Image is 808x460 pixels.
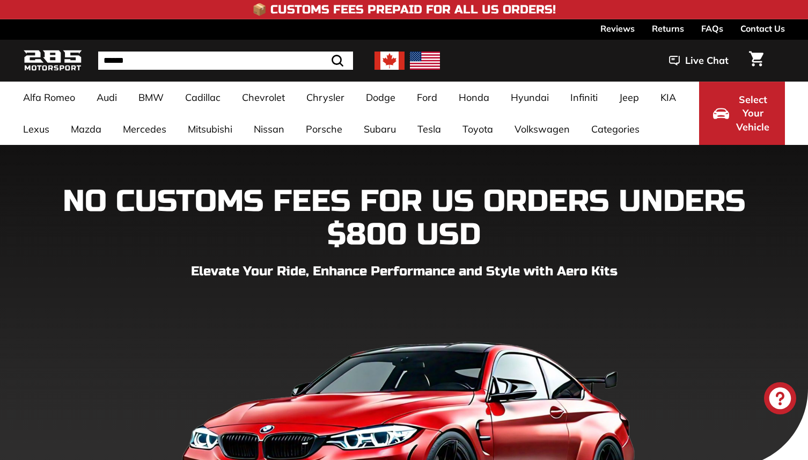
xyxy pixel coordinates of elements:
button: Live Chat [655,47,743,74]
a: Tesla [407,113,452,145]
a: Chrysler [296,82,355,113]
a: Alfa Romeo [12,82,86,113]
a: Dodge [355,82,406,113]
h1: NO CUSTOMS FEES FOR US ORDERS UNDERS $800 USD [23,185,785,251]
a: Audi [86,82,128,113]
img: Logo_285_Motorsport_areodynamics_components [23,48,82,74]
a: Toyota [452,113,504,145]
a: Mazda [60,113,112,145]
a: Cadillac [174,82,231,113]
a: Returns [652,19,684,38]
a: Reviews [600,19,635,38]
a: Volkswagen [504,113,581,145]
a: Categories [581,113,650,145]
a: Infiniti [560,82,608,113]
a: Honda [448,82,500,113]
a: Ford [406,82,448,113]
a: Cart [743,42,770,79]
span: Select Your Vehicle [734,93,771,134]
a: FAQs [701,19,723,38]
a: BMW [128,82,174,113]
a: Contact Us [740,19,785,38]
a: Jeep [608,82,650,113]
input: Search [98,52,353,70]
a: Porsche [295,113,353,145]
a: KIA [650,82,687,113]
a: Subaru [353,113,407,145]
a: Lexus [12,113,60,145]
inbox-online-store-chat: Shopify online store chat [761,382,799,417]
a: Nissan [243,113,295,145]
a: Hyundai [500,82,560,113]
p: Elevate Your Ride, Enhance Performance and Style with Aero Kits [23,262,785,281]
button: Select Your Vehicle [699,82,785,145]
a: Chevrolet [231,82,296,113]
span: Live Chat [685,54,729,68]
h4: 📦 Customs Fees Prepaid for All US Orders! [252,3,556,16]
a: Mitsubishi [177,113,243,145]
a: Mercedes [112,113,177,145]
